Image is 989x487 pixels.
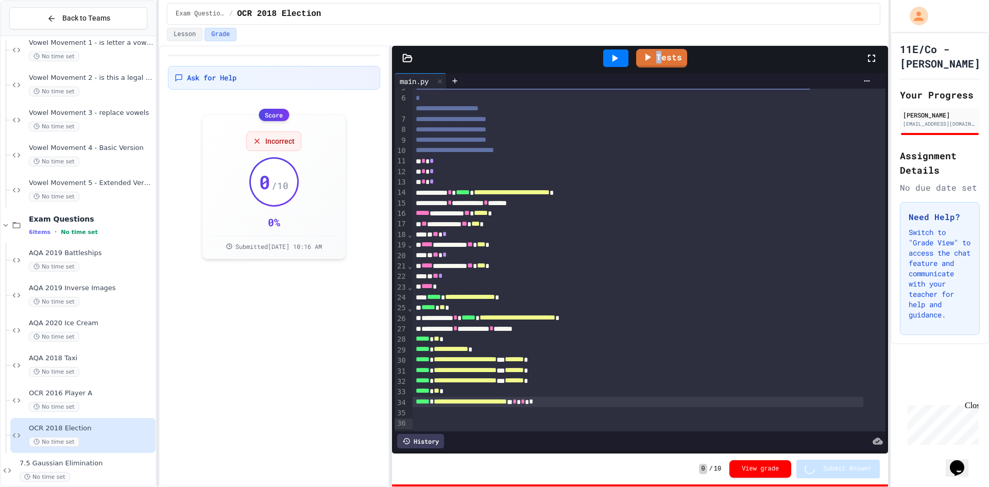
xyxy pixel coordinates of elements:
[268,215,280,229] div: 0 %
[55,228,57,236] span: •
[259,172,270,192] span: 0
[29,144,154,153] span: Vowel Movement 4 - Basic Version
[29,214,154,224] span: Exam Questions
[407,304,413,312] span: Fold line
[395,377,407,387] div: 32
[62,13,110,24] span: Back to Teams
[395,198,407,209] div: 15
[20,459,154,468] span: 7.5 Gaussian Elimination
[395,209,407,219] div: 16
[29,354,154,363] span: AQA 2018 Taxi
[29,122,79,131] span: No time set
[395,76,434,87] div: main.py
[395,261,407,272] div: 21
[395,418,407,429] div: 36
[395,324,407,334] div: 27
[395,408,407,418] div: 35
[395,303,407,313] div: 25
[407,283,413,291] span: Fold line
[699,464,707,474] span: 0
[407,241,413,249] span: Fold line
[4,4,71,65] div: Chat with us now!Close
[395,136,407,146] div: 9
[395,188,407,198] div: 14
[909,211,971,223] h3: Need Help?
[29,262,79,272] span: No time set
[395,293,407,303] div: 24
[903,401,979,445] iframe: chat widget
[903,120,977,128] div: [EMAIL_ADDRESS][DOMAIN_NAME]
[29,332,79,342] span: No time set
[176,10,225,18] span: Exam Questions
[395,334,407,345] div: 28
[167,28,202,41] button: Lesson
[729,460,791,478] button: View grade
[29,229,50,236] span: 6 items
[29,424,154,433] span: OCR 2018 Election
[395,167,407,177] div: 12
[395,398,407,408] div: 34
[265,136,295,146] span: Incorrect
[229,10,233,18] span: /
[709,465,713,473] span: /
[395,219,407,229] div: 17
[395,177,407,188] div: 13
[823,465,872,473] span: Submit Answer
[29,284,154,293] span: AQA 2019 Inverse Images
[714,465,721,473] span: 10
[29,87,79,96] span: No time set
[29,402,79,412] span: No time set
[29,297,79,307] span: No time set
[395,345,407,356] div: 29
[395,251,407,261] div: 20
[909,227,971,320] p: Switch to "Grade View" to access the chat feature and communicate with your teacher for help and ...
[271,178,288,193] span: / 10
[235,242,322,250] span: Submitted [DATE] 10:16 AM
[903,110,977,120] div: [PERSON_NAME]
[237,8,321,20] span: OCR 2018 Election
[395,356,407,366] div: 30
[395,272,407,282] div: 22
[29,389,154,398] span: OCR 2016 Player A
[395,93,407,114] div: 6
[187,73,236,83] span: Ask for Help
[29,157,79,166] span: No time set
[29,319,154,328] span: AQA 2020 Ice Cream
[900,148,980,177] h2: Assignment Details
[29,74,154,82] span: Vowel Movement 2 - is this a legal word
[395,282,407,293] div: 23
[259,109,289,121] div: Score
[395,156,407,166] div: 11
[29,249,154,258] span: AQA 2019 Battleships
[395,230,407,240] div: 18
[395,366,407,377] div: 31
[395,125,407,135] div: 8
[29,39,154,47] span: Vowel Movement 1 - is letter a vowel?
[29,109,154,117] span: Vowel Movement 3 - replace vowels
[29,192,79,201] span: No time set
[29,52,79,61] span: No time set
[395,387,407,397] div: 33
[946,446,979,477] iframe: chat widget
[407,262,413,270] span: Fold line
[900,42,980,71] h1: 11E/Co - [PERSON_NAME]
[900,181,980,194] div: No due date set
[29,367,79,377] span: No time set
[61,229,98,236] span: No time set
[636,49,687,68] a: Tests
[29,179,154,188] span: Vowel Movement 5 - Extended Version
[395,240,407,250] div: 19
[900,88,980,102] h2: Your Progress
[395,146,407,156] div: 10
[407,230,413,239] span: Fold line
[397,434,444,448] div: History
[29,437,79,447] span: No time set
[395,314,407,324] div: 26
[395,114,407,125] div: 7
[20,472,70,482] span: No time set
[204,28,236,41] button: Grade
[899,4,931,28] div: My Account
